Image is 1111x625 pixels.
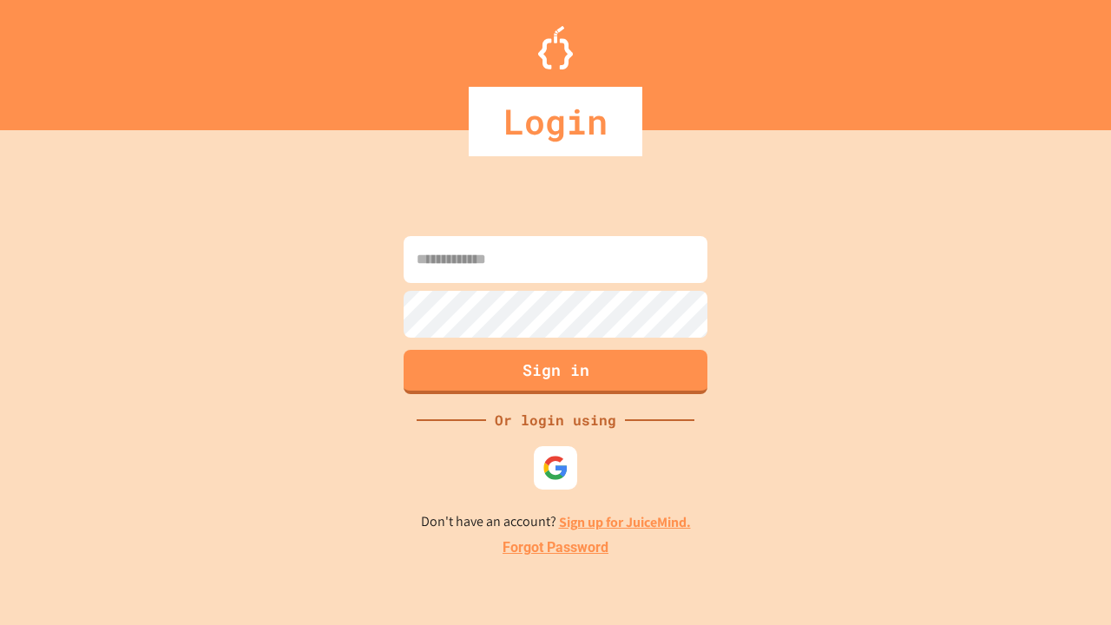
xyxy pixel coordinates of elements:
[542,455,569,481] img: google-icon.svg
[421,511,691,533] p: Don't have an account?
[404,350,707,394] button: Sign in
[559,513,691,531] a: Sign up for JuiceMind.
[503,537,608,558] a: Forgot Password
[538,26,573,69] img: Logo.svg
[486,410,625,431] div: Or login using
[469,87,642,156] div: Login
